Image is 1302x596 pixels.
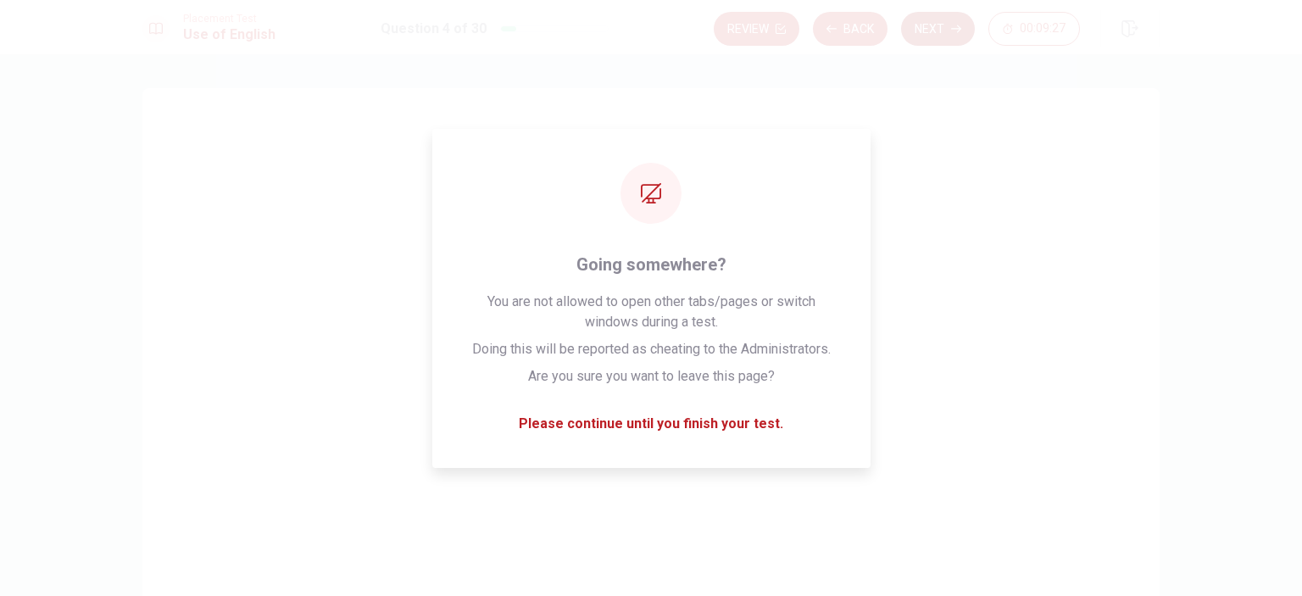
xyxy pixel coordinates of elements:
[183,25,275,45] h1: Use of English
[548,320,573,340] span: was
[507,365,795,407] button: Chas
[988,12,1080,46] button: 00:09:27
[813,12,887,46] button: Back
[548,264,576,284] span: have
[507,309,795,351] button: Bwas
[548,432,578,452] span: were
[507,158,795,185] h4: Question 4
[714,12,799,46] button: Review
[183,13,275,25] span: Placement Test
[548,376,570,396] span: has
[507,253,795,295] button: Ahave
[515,428,542,455] div: D
[515,372,542,399] div: C
[515,260,542,287] div: A
[507,421,795,463] button: Dwere
[901,12,975,46] button: Next
[1020,22,1066,36] span: 00:09:27
[507,205,795,226] span: He ____ already completed the project.
[381,19,487,39] h1: Question 4 of 30
[515,316,542,343] div: B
